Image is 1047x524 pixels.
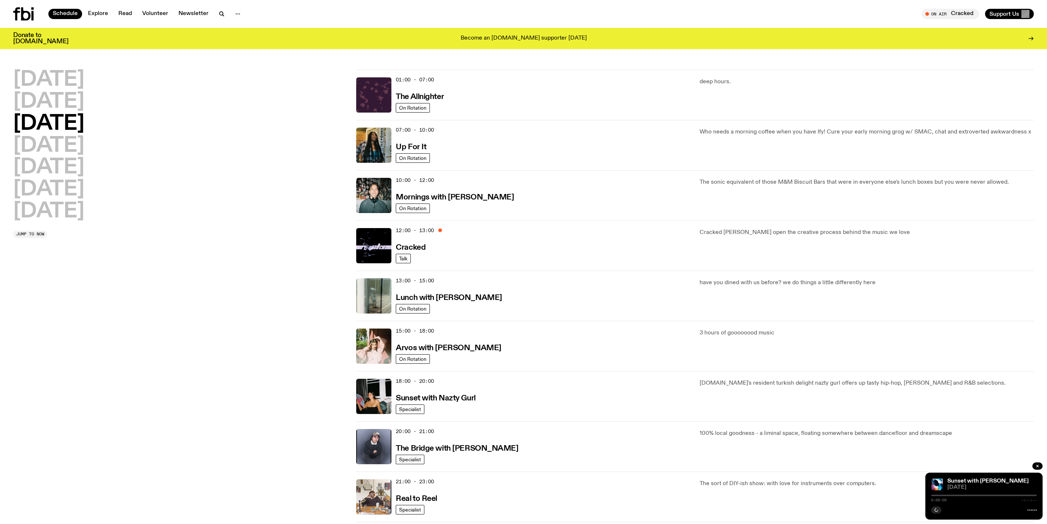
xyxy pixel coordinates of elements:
a: On Rotation [396,103,430,113]
a: Explore [84,9,113,19]
a: On Rotation [396,204,430,213]
a: Mornings with [PERSON_NAME] [396,192,514,201]
span: On Rotation [399,205,427,211]
span: -:--:-- [1021,498,1037,502]
a: On Rotation [396,304,430,314]
span: On Rotation [399,105,427,110]
a: The Allnighter [396,92,444,101]
a: Schedule [48,9,82,19]
img: Ify - a Brown Skin girl with black braided twists, looking up to the side with her tongue stickin... [356,128,391,163]
span: Specialist [399,507,421,512]
span: 0:00:00 [931,498,947,502]
span: 12:00 - 13:00 [396,227,434,234]
p: Become an [DOMAIN_NAME] supporter [DATE] [461,35,587,42]
h3: Lunch with [PERSON_NAME] [396,294,502,302]
button: [DATE] [13,136,84,156]
span: [DATE] [947,485,1037,490]
a: Real to Reel [396,494,437,503]
span: 15:00 - 18:00 [396,327,434,334]
span: Specialist [399,457,421,462]
a: Specialist [396,455,424,464]
a: Sunset with Nazty Gurl [396,393,475,402]
span: Specialist [399,406,421,412]
p: [DOMAIN_NAME]'s resident turkish delight nazty gurl offers up tasty hip-hop, [PERSON_NAME] and R&... [700,379,1034,388]
p: have you dined with us before? we do things a little differently here [700,278,1034,287]
a: Newsletter [174,9,213,19]
button: [DATE] [13,114,84,134]
h3: Arvos with [PERSON_NAME] [396,344,501,352]
img: Simon Caldwell stands side on, looking downwards. He has headphones on. Behind him is a brightly ... [931,479,943,490]
h3: Mornings with [PERSON_NAME] [396,194,514,201]
button: [DATE] [13,70,84,90]
a: Lunch with [PERSON_NAME] [396,293,502,302]
a: Volunteer [138,9,173,19]
p: 100% local goodness - a liminal space, floating somewhere between dancefloor and dreamscape [700,429,1034,438]
p: Cracked [PERSON_NAME] open the creative process behind the music we love [700,228,1034,237]
h3: Cracked [396,244,425,252]
span: 13:00 - 15:00 [396,277,434,284]
h3: Donate to [DOMAIN_NAME] [13,32,69,45]
span: 10:00 - 12:00 [396,177,434,184]
span: 20:00 - 21:00 [396,428,434,435]
h3: The Allnighter [396,93,444,101]
a: On Rotation [396,153,430,163]
a: Talk [396,254,411,263]
button: [DATE] [13,92,84,112]
h3: Sunset with Nazty Gurl [396,395,475,402]
p: The sonic equivalent of those M&M Biscuit Bars that were in everyone else's lunch boxes but you w... [700,178,1034,187]
span: On Rotation [399,155,427,161]
a: Specialist [396,505,424,514]
a: Cracked [396,242,425,252]
span: 18:00 - 20:00 [396,378,434,385]
h3: The Bridge with [PERSON_NAME] [396,445,518,452]
a: Read [114,9,136,19]
span: 07:00 - 10:00 [396,127,434,133]
span: 21:00 - 23:00 [396,478,434,485]
h3: Up For It [396,143,426,151]
span: Support Us [989,11,1019,17]
a: Specialist [396,404,424,414]
button: [DATE] [13,157,84,178]
h3: Real to Reel [396,495,437,503]
span: On Rotation [399,306,427,311]
button: [DATE] [13,179,84,200]
p: deep hours. [700,77,1034,86]
p: 3 hours of goooooood music [700,329,1034,337]
span: On Rotation [399,356,427,362]
span: 01:00 - 07:00 [396,76,434,83]
a: Up For It [396,142,426,151]
button: Jump to now [13,231,47,238]
span: Talk [399,256,408,261]
p: Who needs a morning coffee when you have Ify! Cure your early morning grog w/ SMAC, chat and extr... [700,128,1034,136]
button: On AirCracked [922,9,979,19]
a: Arvos with [PERSON_NAME] [396,343,501,352]
img: Jasper Craig Adams holds a vintage camera to his eye, obscuring his face. He is wearing a grey ju... [356,479,391,514]
span: Jump to now [16,232,44,236]
a: On Rotation [396,354,430,364]
img: Radio presenter Ben Hansen sits in front of a wall of photos and an fbi radio sign. Film photo. B... [356,178,391,213]
button: [DATE] [13,201,84,222]
a: The Bridge with [PERSON_NAME] [396,443,518,452]
a: Sunset with [PERSON_NAME] [947,478,1029,484]
p: The sort of DIY-ish show: with love for instruments over computers. [700,479,1034,488]
button: Support Us [985,9,1034,19]
img: Logo for Podcast Cracked. Black background, with white writing, with glass smashing graphics [356,228,391,263]
img: Maleeka stands outside on a balcony. She is looking at the camera with a serious expression, and ... [356,329,391,364]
